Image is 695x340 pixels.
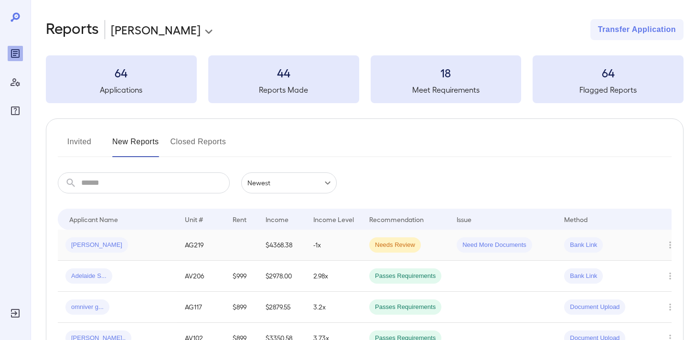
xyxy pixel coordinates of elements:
[369,303,441,312] span: Passes Requirements
[8,103,23,118] div: FAQ
[225,261,258,292] td: $999
[177,261,225,292] td: AV206
[564,303,625,312] span: Document Upload
[8,46,23,61] div: Reports
[533,65,684,80] h3: 64
[564,272,603,281] span: Bank Link
[564,213,588,225] div: Method
[185,213,203,225] div: Unit #
[533,84,684,96] h5: Flagged Reports
[371,65,522,80] h3: 18
[306,230,362,261] td: -1x
[46,84,197,96] h5: Applications
[46,55,684,103] summary: 64Applications44Reports Made18Meet Requirements64Flagged Reports
[233,213,248,225] div: Rent
[369,241,421,250] span: Needs Review
[65,241,128,250] span: [PERSON_NAME]
[313,213,354,225] div: Income Level
[457,241,532,250] span: Need More Documents
[258,261,306,292] td: $2978.00
[564,241,603,250] span: Bank Link
[663,237,678,253] button: Row Actions
[208,65,359,80] h3: 44
[112,134,159,157] button: New Reports
[457,213,472,225] div: Issue
[266,213,289,225] div: Income
[663,268,678,284] button: Row Actions
[258,292,306,323] td: $2879.55
[171,134,226,157] button: Closed Reports
[371,84,522,96] h5: Meet Requirements
[111,22,201,37] p: [PERSON_NAME]
[46,19,99,40] h2: Reports
[177,230,225,261] td: AG219
[258,230,306,261] td: $4368.38
[65,303,109,312] span: omniver g...
[58,134,101,157] button: Invited
[65,272,112,281] span: Adelaide S...
[46,65,197,80] h3: 64
[208,84,359,96] h5: Reports Made
[69,213,118,225] div: Applicant Name
[8,306,23,321] div: Log Out
[177,292,225,323] td: AG117
[369,213,424,225] div: Recommendation
[225,292,258,323] td: $899
[241,172,337,193] div: Newest
[663,299,678,315] button: Row Actions
[590,19,684,40] button: Transfer Application
[8,74,23,90] div: Manage Users
[306,261,362,292] td: 2.98x
[306,292,362,323] td: 3.2x
[369,272,441,281] span: Passes Requirements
